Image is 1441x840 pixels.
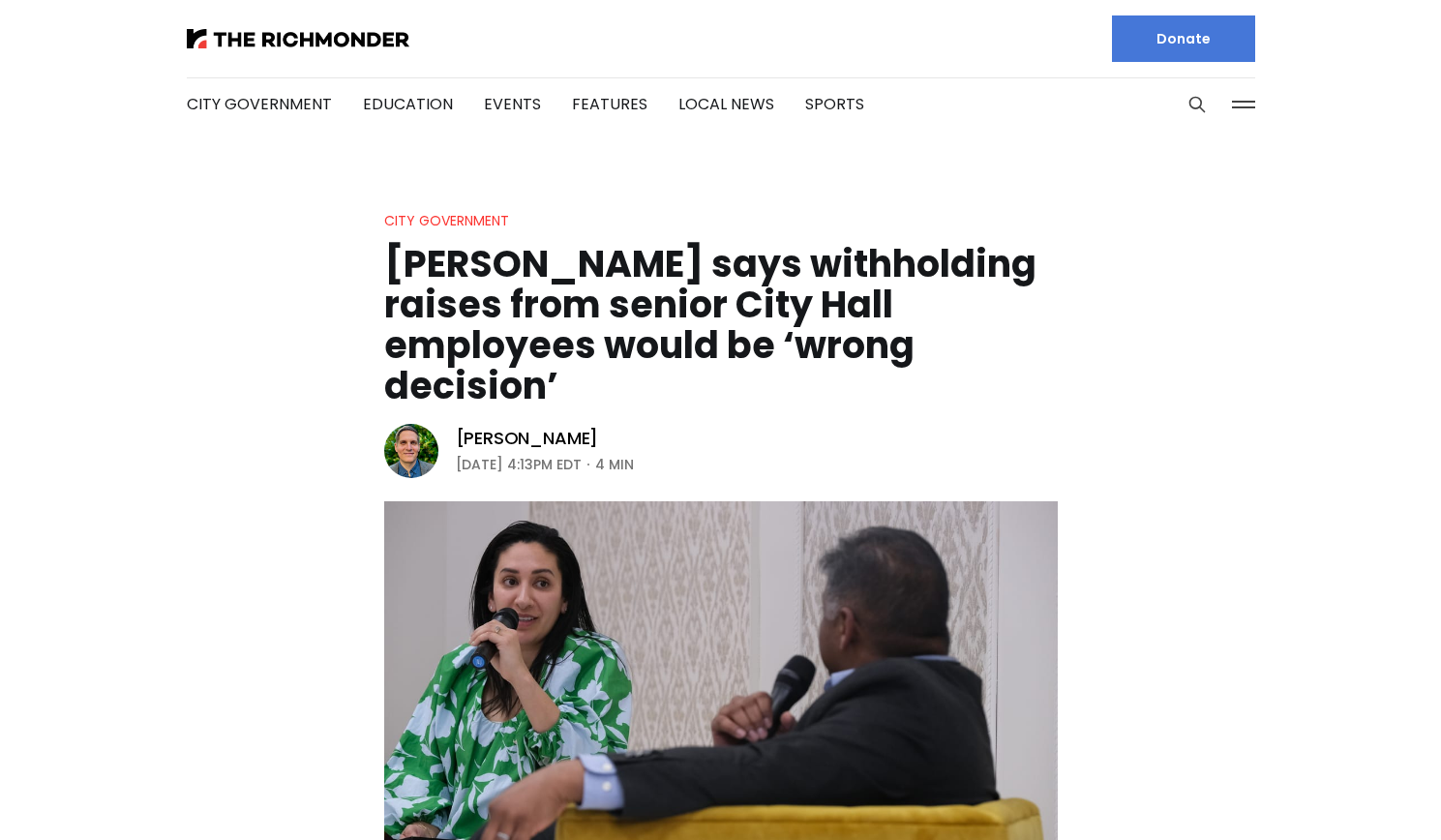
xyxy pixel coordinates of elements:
[484,93,541,115] a: Events
[805,93,864,115] a: Sports
[384,211,509,230] a: City Government
[384,244,1058,406] h1: [PERSON_NAME] says withholding raises from senior City Hall employees would be ‘wrong decision’
[456,453,582,476] time: [DATE] 4:13PM EDT
[572,93,647,115] a: Features
[1183,90,1212,119] button: Search this site
[1277,745,1441,840] iframe: portal-trigger
[456,427,599,450] a: [PERSON_NAME]
[187,29,409,48] img: The Richmonder
[1112,15,1255,62] a: Donate
[187,93,332,115] a: City Government
[384,424,438,478] img: Graham Moomaw
[595,453,634,476] span: 4 min
[363,93,453,115] a: Education
[678,93,774,115] a: Local News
